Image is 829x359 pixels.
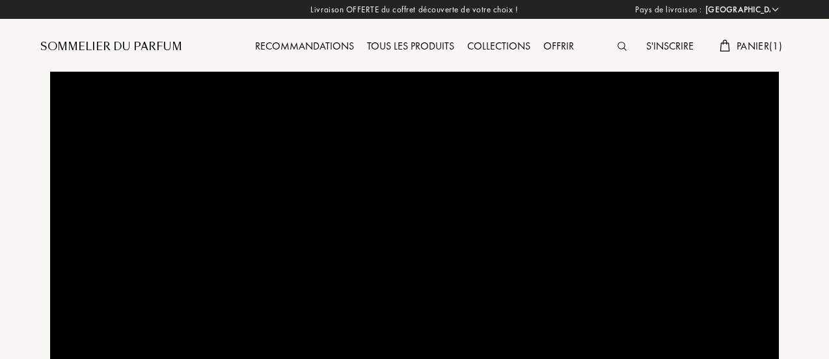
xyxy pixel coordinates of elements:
a: Recommandations [249,39,360,53]
span: Panier ( 1 ) [737,39,782,53]
div: S'inscrire [640,38,700,55]
img: search_icn.svg [618,42,627,51]
span: Pays de livraison : [635,3,702,16]
div: Collections [461,38,537,55]
div: Tous les produits [360,38,461,55]
a: Offrir [537,39,580,53]
a: Tous les produits [360,39,461,53]
div: Recommandations [249,38,360,55]
a: Collections [461,39,537,53]
a: Sommelier du Parfum [40,39,182,55]
img: cart.svg [720,40,730,51]
a: S'inscrire [640,39,700,53]
div: Offrir [537,38,580,55]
